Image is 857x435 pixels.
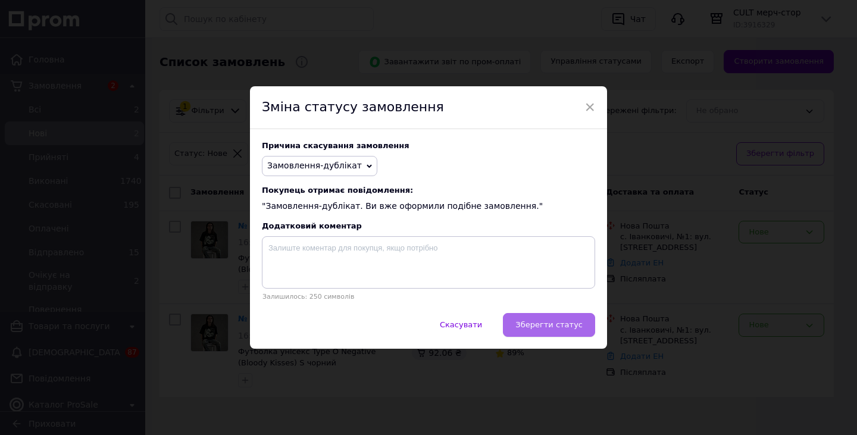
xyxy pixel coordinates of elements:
span: × [584,97,595,117]
span: Замовлення-дублікат [267,161,362,170]
span: Зберегти статус [515,320,583,329]
div: Причина скасування замовлення [262,141,595,150]
div: "Замовлення-дублікат. Ви вже оформили подібне замовлення." [262,186,595,212]
div: Зміна статусу замовлення [250,86,607,129]
span: Скасувати [440,320,482,329]
div: Додатковий коментар [262,221,595,230]
p: Залишилось: 250 символів [262,293,595,301]
button: Зберегти статус [503,313,595,337]
span: Покупець отримає повідомлення: [262,186,595,195]
button: Скасувати [427,313,495,337]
